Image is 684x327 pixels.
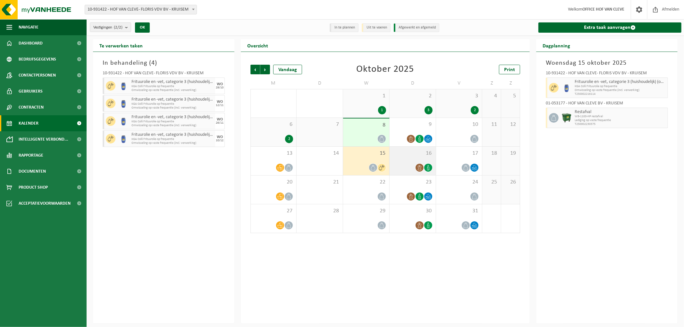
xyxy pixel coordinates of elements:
[254,179,293,186] span: 20
[346,93,386,100] span: 1
[378,106,386,114] div: 1
[390,78,436,89] td: D
[504,150,517,157] span: 19
[504,179,517,186] span: 26
[217,100,223,104] div: WO
[131,102,214,106] span: KGA Colli Frituurolie op frequentie
[250,78,297,89] td: M
[217,118,223,121] div: WO
[346,208,386,215] span: 29
[135,22,150,33] button: OK
[486,179,498,186] span: 25
[254,150,293,157] span: 13
[575,92,666,96] span: T250002216114
[19,99,44,115] span: Contracten
[254,208,293,215] span: 27
[131,79,214,85] span: Frituurolie en -vet, categorie 3 (huishoudelijk) (ongeschikt voor vergisting)
[575,122,666,126] span: T250002230375
[250,65,260,74] span: Vorige
[393,208,433,215] span: 30
[575,85,666,88] span: KGA Colli Frituurolie op frequentie
[439,179,479,186] span: 24
[19,51,56,67] span: Bedrijfsgegevens
[19,19,38,35] span: Navigatie
[131,132,214,137] span: Frituurolie en -vet, categorie 3 (huishoudelijk) (ongeschikt voor vergisting)
[300,150,340,157] span: 14
[562,113,571,123] img: WB-1100-HPE-GN-01
[119,99,128,108] img: PB-OT-0120-HPE-00-02
[119,81,128,91] img: PB-OT-0120-HPE-00-02
[19,147,43,163] span: Rapportage
[546,71,668,78] div: 10-931422 - HOF VAN CLEVE- FLORIS VDV BV - KRUISEM
[241,39,274,52] h2: Overzicht
[393,179,433,186] span: 23
[85,5,197,14] span: 10-931422 - HOF VAN CLEVE- FLORIS VDV BV - KRUISEM
[131,115,214,120] span: Frituurolie en -vet, categorie 3 (huishoudelijk) (ongeschikt voor vergisting)
[439,93,479,100] span: 3
[504,93,517,100] span: 5
[216,139,224,142] div: 10/12
[103,58,225,68] h3: In behandeling ( )
[439,208,479,215] span: 31
[216,86,224,89] div: 29/10
[486,150,498,157] span: 18
[504,121,517,128] span: 12
[482,78,501,89] td: Z
[582,7,624,12] strong: OFFICE HOF VAN CLEVE
[216,121,224,125] div: 26/11
[285,135,293,143] div: 2
[114,25,122,29] count: (2/2)
[19,83,43,99] span: Gebruikers
[93,23,122,32] span: Vestigingen
[575,79,666,85] span: Frituurolie en -vet, categorie 3 (huishoudelijk) (ongeschikt voor vergisting)
[19,195,71,211] span: Acceptatievoorwaarden
[131,88,214,92] span: Omwisseling op vaste frequentie (incl. verwerking)
[501,78,520,89] td: Z
[273,65,302,74] div: Vandaag
[297,78,343,89] td: D
[19,35,43,51] span: Dashboard
[393,150,433,157] span: 16
[103,71,225,78] div: 10-931422 - HOF VAN CLEVE- FLORIS VDV BV - KRUISEM
[90,22,131,32] button: Vestigingen(2/2)
[254,121,293,128] span: 6
[300,208,340,215] span: 28
[343,78,390,89] td: W
[425,106,433,114] div: 3
[575,115,666,119] span: WB-1100-HP restafval
[151,60,155,66] span: 4
[119,116,128,126] img: PB-OT-0120-HPE-00-02
[260,65,270,74] span: Volgende
[546,58,668,68] h3: Woensdag 15 oktober 2025
[436,78,483,89] td: V
[546,101,668,108] div: 01-053177 - HOF VAN CLEVE BV - KRUISEM
[19,115,38,131] span: Kalender
[439,150,479,157] span: 17
[575,119,666,122] span: Lediging op vaste frequentie
[536,39,577,52] h2: Dagplanning
[300,121,340,128] span: 7
[131,85,214,88] span: KGA Colli Frituurolie op frequentie
[471,106,479,114] div: 2
[499,65,520,74] a: Print
[131,137,214,141] span: KGA Colli Frituurolie op frequentie
[131,124,214,127] span: Omwisseling op vaste frequentie (incl. verwerking)
[131,97,214,102] span: Frituurolie en -vet, categorie 3 (huishoudelijk) (ongeschikt voor vergisting)
[131,106,214,110] span: Omwisseling op vaste frequentie (incl. verwerking)
[394,23,439,32] li: Afgewerkt en afgemeld
[362,23,391,32] li: Uit te voeren
[19,67,56,83] span: Contactpersonen
[346,179,386,186] span: 22
[300,179,340,186] span: 21
[393,93,433,100] span: 2
[85,5,197,14] span: 10-931422 - HOF VAN CLEVE- FLORIS VDV BV - KRUISEM
[439,121,479,128] span: 10
[357,65,414,74] div: Oktober 2025
[562,83,571,93] img: PB-OT-0120-HPE-00-02
[131,120,214,124] span: KGA Colli Frituurolie op frequentie
[19,179,48,195] span: Product Shop
[216,104,224,107] div: 12/11
[575,88,666,92] span: Omwisseling op vaste frequentie (incl. verwerking)
[217,82,223,86] div: WO
[486,121,498,128] span: 11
